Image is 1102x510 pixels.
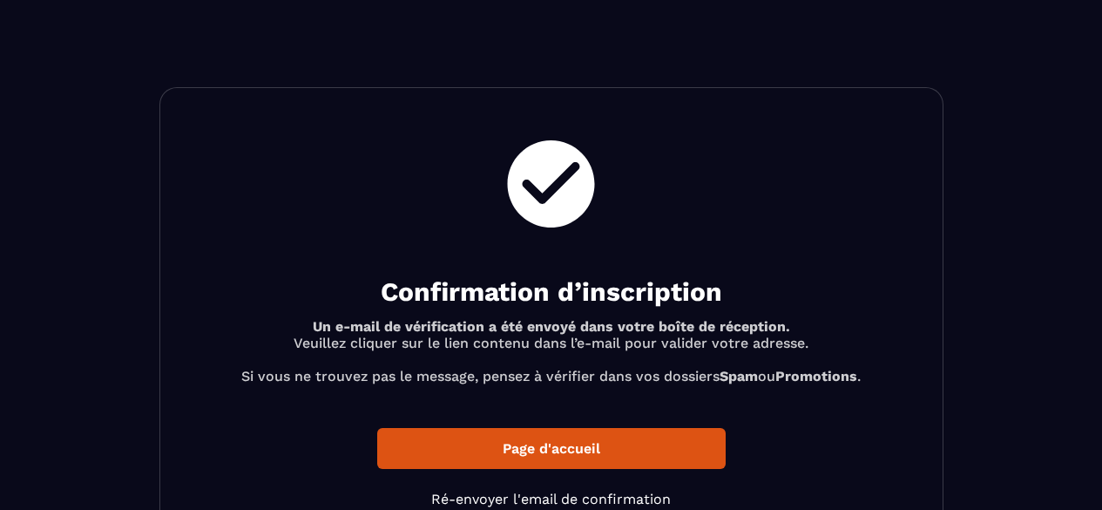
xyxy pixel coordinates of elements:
[498,132,604,236] img: check
[720,368,758,384] b: Spam
[204,318,899,384] p: Veuillez cliquer sur le lien contenu dans l’e-mail pour valider votre adresse. Si vous ne trouvez...
[431,491,671,507] a: Ré-envoyer l'email de confirmation
[775,368,857,384] b: Promotions
[313,318,790,335] b: Un e-mail de vérification a été envoyé dans votre boîte de réception.
[204,275,899,309] h2: Confirmation d’inscription
[377,428,726,469] a: Page d'accueil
